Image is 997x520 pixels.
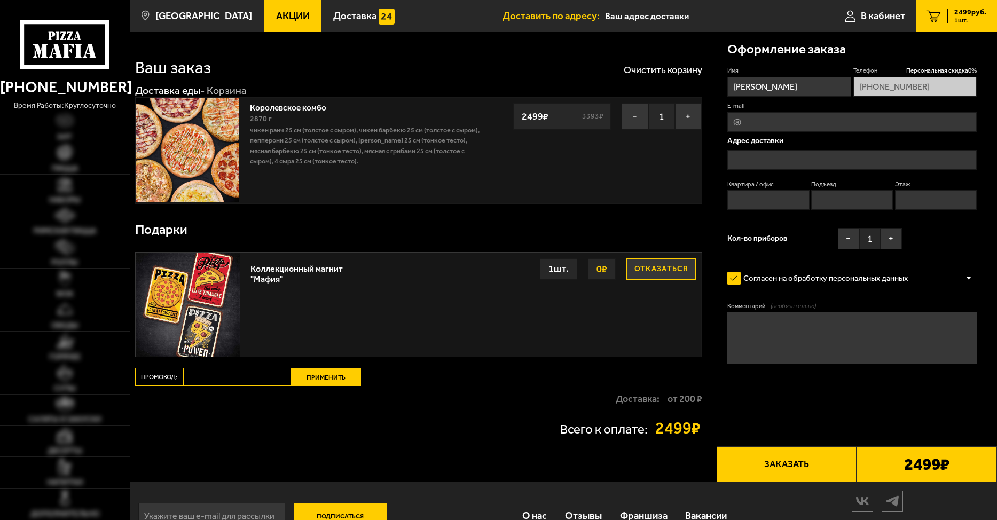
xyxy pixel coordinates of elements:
button: − [838,228,859,249]
span: Персональная скидка 0 % [906,66,977,75]
span: Десерты [48,447,82,455]
span: 2870 г [250,114,272,123]
button: Очистить корзину [624,65,702,75]
span: Салаты и закуски [28,415,101,423]
button: Заказать [717,446,857,482]
p: Всего к оплате: [560,423,648,436]
s: 3393 ₽ [580,113,605,120]
button: Отказаться [626,258,696,280]
span: В кабинет [861,11,905,21]
span: Хит [57,133,72,141]
span: (необязательно) [771,302,816,310]
p: Доставка: [616,394,660,404]
div: 0 [130,32,717,482]
span: Доставить по адресу: [503,11,605,21]
label: Согласен на обработку персональных данных [727,268,918,289]
strong: 0 ₽ [594,259,610,279]
div: 1 шт. [540,258,577,280]
p: Адрес доставки [727,137,977,145]
span: Обеды [51,321,78,329]
span: 1 [859,228,881,249]
span: Роллы [51,258,78,266]
input: Ваш адрес доставки [605,6,804,26]
input: Имя [727,77,851,97]
strong: 2499 ₽ [519,106,551,127]
input: @ [727,112,977,132]
label: E-mail [727,101,977,110]
label: Подъезд [811,180,893,188]
label: Промокод: [135,368,183,386]
button: − [622,103,648,130]
a: Королевское комбо [250,99,336,113]
span: Пицца [52,164,78,172]
button: Применить [292,368,361,386]
img: vk [852,492,873,510]
div: Корзина [207,84,247,97]
a: Доставка еды- [135,84,205,97]
img: tg [882,492,902,510]
span: Дополнительно [30,510,99,518]
span: 1 [648,103,675,130]
label: Телефон [853,66,977,75]
strong: 2499 ₽ [655,420,702,436]
p: Чикен Ранч 25 см (толстое с сыром), Чикен Барбекю 25 см (толстое с сыром), Пепперони 25 см (толст... [250,125,481,167]
button: + [881,228,902,249]
a: Коллекционный магнит "Мафия"Отказаться0₽1шт. [136,253,702,357]
h3: Оформление заказа [727,43,846,56]
span: 2499 руб. [954,9,986,16]
b: 2499 ₽ [904,456,949,472]
span: Горячее [49,353,81,361]
span: Напитки [47,478,83,486]
span: Доставка [333,11,376,21]
label: Этаж [895,180,977,188]
h1: Ваш заказ [135,59,211,76]
input: +7 ( [853,77,977,97]
span: Римская пицца [34,227,96,235]
strong: от 200 ₽ [668,394,702,404]
span: Акции [276,11,310,21]
label: Имя [727,66,851,75]
span: Наборы [49,196,81,204]
h3: Подарки [135,223,187,236]
span: Кол-во приборов [727,235,787,242]
span: [GEOGRAPHIC_DATA] [155,11,252,21]
span: WOK [56,290,74,298]
span: Супы [54,384,76,392]
button: + [675,103,702,130]
img: 15daf4d41897b9f0e9f617042186c801.svg [379,9,394,24]
span: 1 шт. [954,17,986,23]
div: Коллекционный магнит "Мафия" [250,258,349,284]
label: Комментарий [727,302,977,310]
label: Квартира / офис [727,180,809,188]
